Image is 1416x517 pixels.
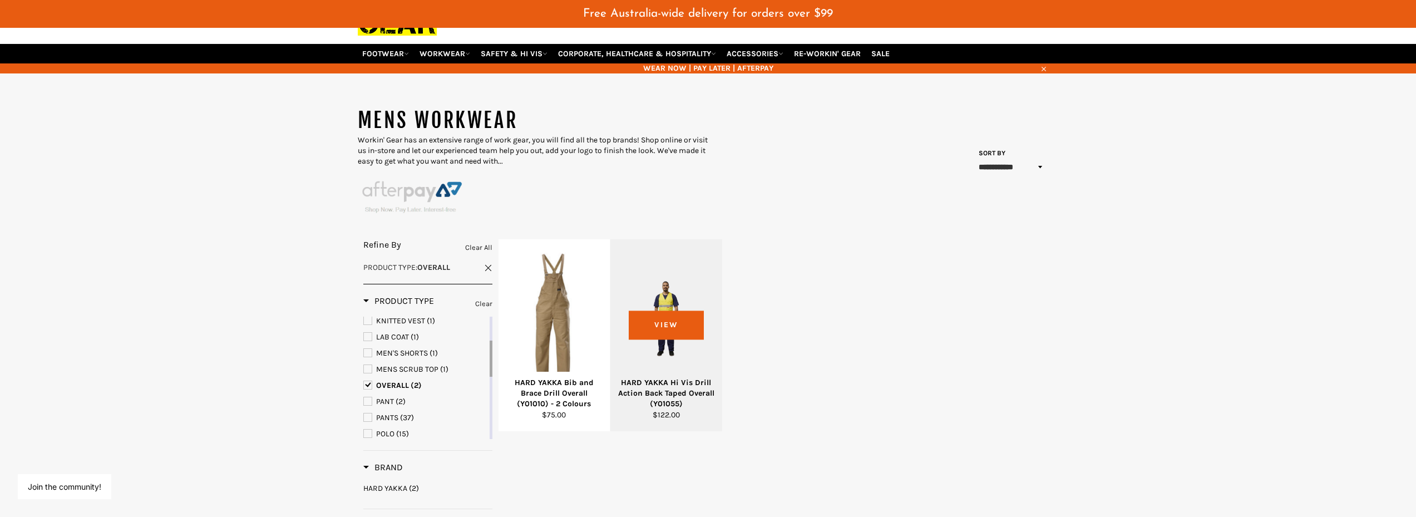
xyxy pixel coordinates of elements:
span: : [363,263,450,272]
a: ACCESSORIES [722,44,788,63]
div: HARD YAKKA Bib and Brace Drill Overall (Y01010) - 2 Colours [505,377,603,410]
a: SALE [867,44,894,63]
a: Clear All [465,242,492,254]
a: RE-WORKIN' GEAR [790,44,865,63]
span: Free Australia-wide delivery for orders over $99 [583,8,833,19]
span: HARD YAKKA [363,484,407,493]
span: (2) [409,484,419,493]
a: Clear [475,298,492,310]
span: (2) [396,397,406,406]
a: CORPORATE, HEALTHCARE & HOSPITALITY [554,44,721,63]
span: (1) [430,348,438,358]
label: Sort by [975,149,1006,158]
span: PANT [376,397,394,406]
a: HARD YAKKA Hi Vis Drill Action Back Taped Overall (Y01055)HARD YAKKA Hi Vis Drill Action Back Tap... [610,239,722,432]
div: HARD YAKKA Hi Vis Drill Action Back Taped Overall (Y01055) [618,377,716,410]
span: Brand [363,462,403,472]
span: (1) [440,365,448,374]
a: LAB COAT [363,331,487,343]
a: HARD YAKKA [363,483,492,494]
h1: MENS WORKWEAR [358,107,708,135]
a: PANTS [363,412,487,424]
a: HARD YAKKA Bib and Brace Drill Overall (Y01010) - 2 ColoursHARD YAKKA Bib and Brace Drill Overall... [498,239,610,432]
p: Workin' Gear has an extensive range of work gear, you will find all the top brands! Shop online o... [358,135,708,167]
span: Refine By [363,239,401,250]
span: Product Type [363,263,416,272]
span: MEN'S SHORTS [376,348,428,358]
span: (2) [411,381,422,390]
span: LAB COAT [376,332,409,342]
span: POLO [376,429,394,439]
h3: Product Type [363,296,434,307]
a: WORKWEAR [415,44,475,63]
span: WEAR NOW | PAY LATER | AFTERPAY [358,63,1059,73]
h3: Brand [363,462,403,473]
a: KNITTED VEST [363,315,487,327]
span: PANTS [376,413,398,422]
span: (37) [400,413,414,422]
span: Product Type [363,296,434,306]
span: MENS SCRUB TOP [376,365,438,374]
span: KNITTED VEST [376,316,425,326]
span: (1) [411,332,419,342]
span: OVERALL [376,381,409,390]
strong: OVERALL [417,263,450,272]
a: POLO [363,428,487,440]
span: (1) [427,316,435,326]
a: SAFETY & HI VIS [476,44,552,63]
a: MEN'S SHORTS [363,347,487,360]
a: FOOTWEAR [358,44,413,63]
a: Product Type:OVERALL [363,262,492,273]
a: MENS SCRUB TOP [363,363,487,376]
button: Join the community! [28,482,101,491]
a: OVERALL [363,380,487,392]
a: PANT [363,396,487,408]
span: (15) [396,429,409,439]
